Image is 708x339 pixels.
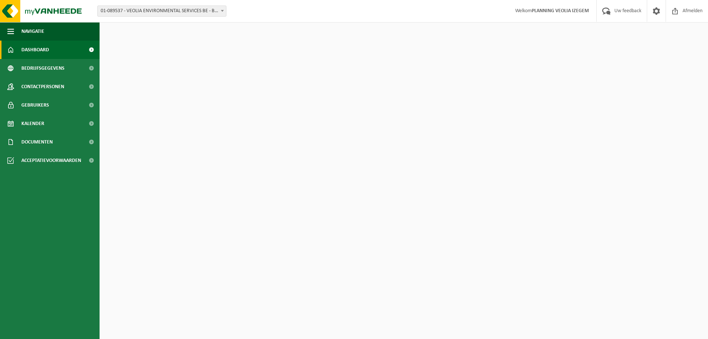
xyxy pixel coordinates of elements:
[21,59,65,77] span: Bedrijfsgegevens
[21,96,49,114] span: Gebruikers
[21,41,49,59] span: Dashboard
[21,133,53,151] span: Documenten
[21,22,44,41] span: Navigatie
[21,77,64,96] span: Contactpersonen
[532,8,589,14] strong: PLANNING VEOLIA IZEGEM
[98,6,226,16] span: 01-089537 - VEOLIA ENVIRONMENTAL SERVICES BE - BEERSE
[97,6,226,17] span: 01-089537 - VEOLIA ENVIRONMENTAL SERVICES BE - BEERSE
[21,151,81,170] span: Acceptatievoorwaarden
[21,114,44,133] span: Kalender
